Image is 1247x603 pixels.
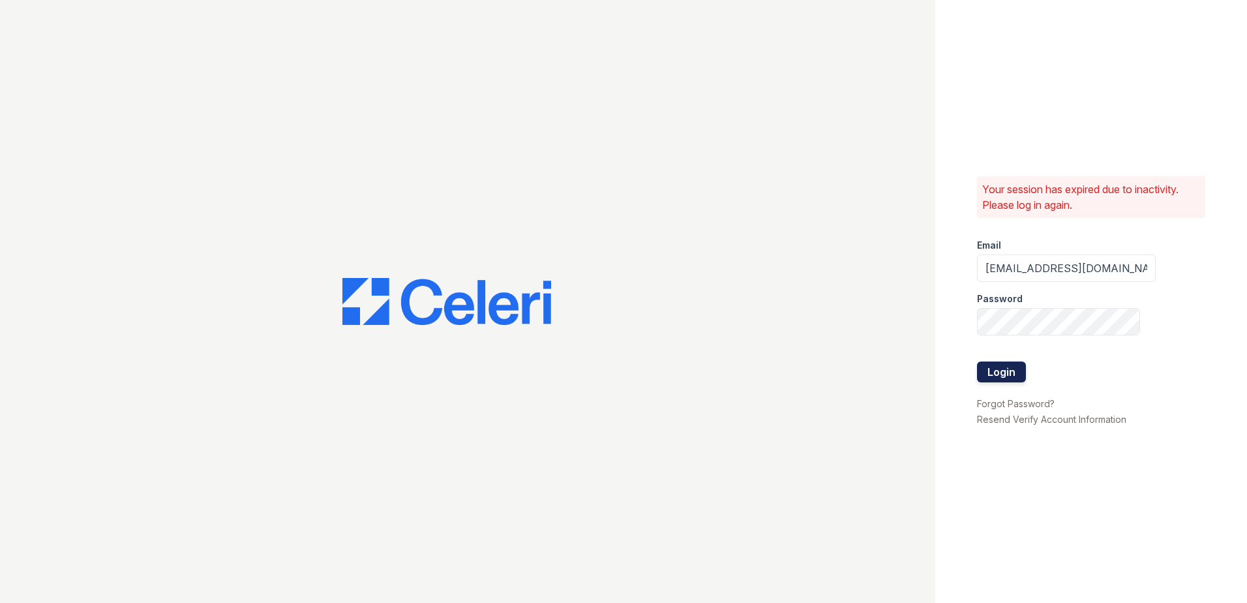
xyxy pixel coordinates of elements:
[342,278,551,325] img: CE_Logo_Blue-a8612792a0a2168367f1c8372b55b34899dd931a85d93a1a3d3e32e68fde9ad4.png
[982,181,1200,213] p: Your session has expired due to inactivity. Please log in again.
[977,398,1055,409] a: Forgot Password?
[977,292,1023,305] label: Password
[977,414,1126,425] a: Resend Verify Account Information
[977,239,1001,252] label: Email
[977,362,1026,382] button: Login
